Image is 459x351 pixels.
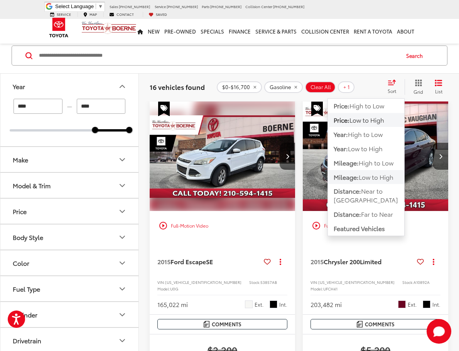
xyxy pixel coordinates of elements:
img: 2015 Ford Escape SE [149,101,296,211]
span: Comments [365,321,395,328]
span: Special [311,101,323,116]
span: Service [155,4,166,9]
div: Drivetrain [118,336,127,345]
a: Contact [103,12,140,17]
span: Far to Near [361,209,393,218]
span: Int. [279,301,287,308]
button: Mileage:High to Low [328,156,404,170]
button: Body StyleBody Style [0,224,139,250]
div: Model & Trim [13,182,51,189]
div: Price [118,207,127,216]
span: List [435,88,442,94]
span: Low to High [349,115,384,124]
span: Model: [310,286,323,292]
div: 203,482 mi [310,300,342,309]
span: Velvet Red Pearlcoat [398,300,406,308]
button: CylinderCylinder [0,302,139,327]
div: Model & Trim [118,181,127,190]
span: Grid [413,88,423,94]
span: SE [206,257,213,266]
button: PricePrice [0,199,139,224]
span: Special [158,101,170,116]
span: Select Language [55,3,94,9]
button: Toggle Chat Window [427,319,451,344]
span: [PHONE_NUMBER] [273,4,304,9]
span: — [65,103,74,110]
a: My Saved Vehicles [143,12,173,17]
span: VIN: [157,279,165,285]
img: Vic Vaughan Toyota of Boerne [81,21,137,34]
a: Specials [198,19,226,44]
span: Chrysler 200 [324,257,360,266]
span: + 1 [343,84,350,90]
span: Ext. [408,301,417,308]
span: Year: [334,144,348,153]
button: Actions [274,255,287,268]
span: Saved [156,12,167,17]
button: remove Gasoline [264,81,303,93]
a: 2015 Ford Escape SE2015 Ford Escape SE2015 Ford Escape SE2015 Ford Escape SE [149,101,296,211]
span: Featured Vehicles [334,223,385,232]
button: Fuel TypeFuel Type [0,276,139,301]
a: New [145,19,162,44]
button: Model & TrimModel & Trim [0,173,139,198]
span: Near to [GEOGRAPHIC_DATA] [334,186,398,204]
span: VIN: [310,279,318,285]
input: minimum [13,99,62,114]
div: 165,022 mi [157,300,188,309]
div: Fuel Type [118,284,127,294]
div: Color [13,259,29,267]
span: Stock: [249,279,260,285]
span: [PHONE_NUMBER] [210,4,241,9]
div: Color [118,258,127,268]
button: Select sort value [384,79,405,94]
a: About [395,19,417,44]
span: Sort [388,88,396,94]
img: Comments [204,321,210,327]
button: + 1 [338,81,354,93]
img: Comments [357,321,363,327]
div: Body Style [13,233,43,241]
span: Mileage: [334,158,359,167]
span: Ford Escape [170,257,206,266]
svg: Start Chat [427,319,451,344]
button: Comments [157,319,287,329]
div: Year [118,82,127,91]
span: ▼ [98,3,103,9]
button: Clear All [305,81,336,93]
span: Limited [360,257,381,266]
a: Rent a Toyota [351,19,395,44]
span: Price: [334,115,349,124]
button: Mileage:Low to High [328,170,404,184]
a: 2015Ford EscapeSE [157,257,261,266]
button: Comments [310,319,440,329]
span: Year: [334,130,348,138]
div: Make [13,156,28,163]
span: UFCH41 [323,286,337,292]
button: Price:Low to High [328,113,404,127]
span: $0-$16,700 [222,84,250,90]
input: Search by Make, Model, or Keyword [38,46,399,65]
span: Ext. [255,301,264,308]
input: maximum [77,99,126,114]
span: Contact [116,12,134,17]
span: Model: [157,286,170,292]
button: Next image [280,143,295,170]
span: Collision Center [245,4,272,9]
button: YearYear [0,74,139,99]
div: Fuel Type [13,285,40,292]
span: Int. [432,301,440,308]
span: U0G [170,286,178,292]
button: Search [399,46,434,65]
span: High to Low [348,130,383,138]
span: Map [89,12,97,17]
a: Map [78,12,103,17]
img: Toyota [44,15,73,40]
span: Clear All [310,84,331,90]
span: Distance: [334,209,361,218]
div: Cylinder [118,310,127,319]
button: MakeMake [0,147,139,172]
span: Gasoline [270,84,291,90]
